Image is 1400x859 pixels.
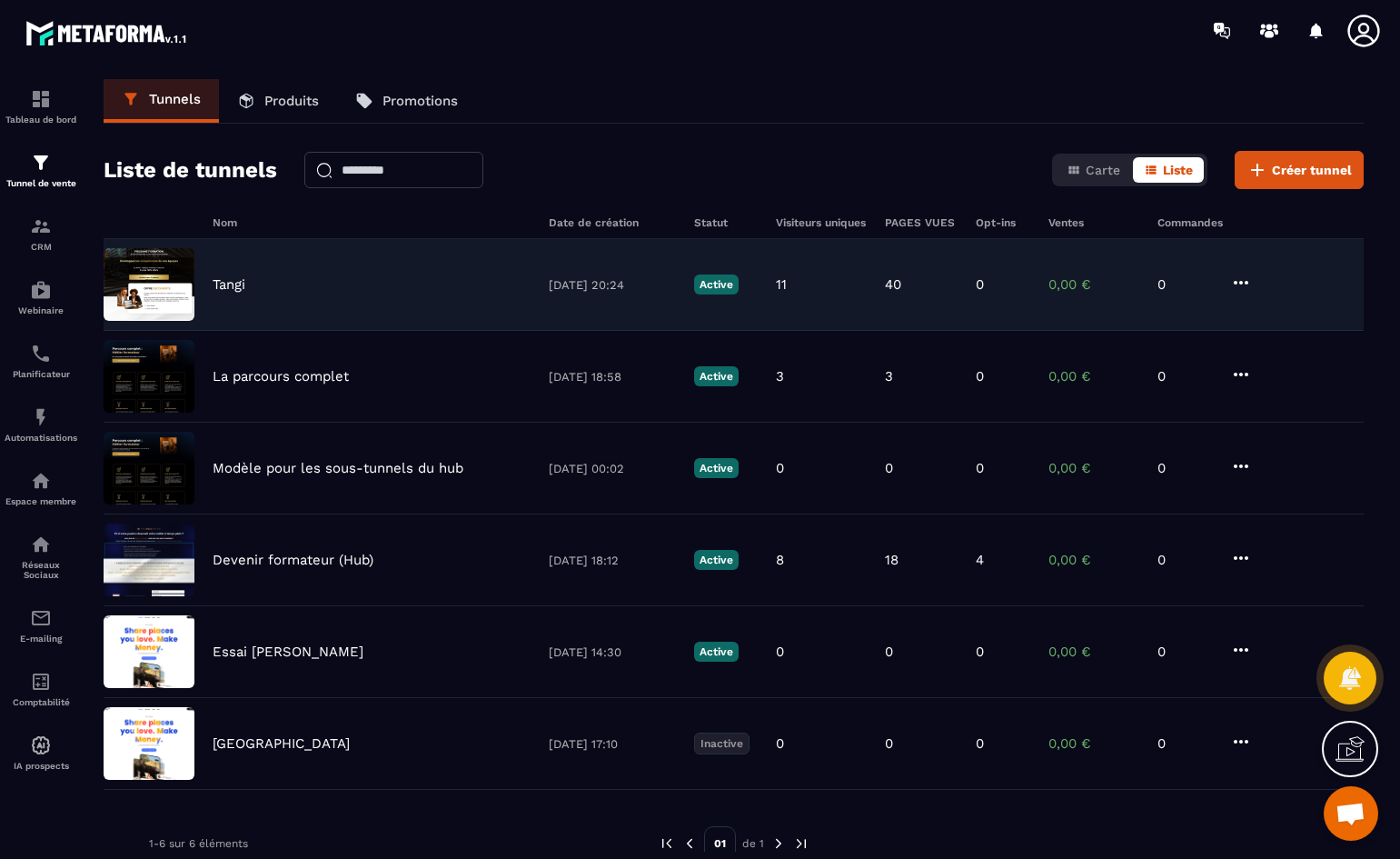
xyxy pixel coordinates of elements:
p: Réseaux Sociaux [5,560,77,580]
p: 0 [1157,368,1212,385]
p: 8 [776,552,784,568]
img: logo [25,16,189,49]
img: image [104,432,194,504]
a: formationformationTableau de bord [5,75,77,138]
p: 3 [885,368,893,385]
a: emailemailE-mailing [5,594,77,657]
p: 0 [1157,644,1212,660]
h2: Liste de tunnels [104,152,277,188]
p: Espace membre [5,496,77,506]
img: automations [30,470,52,492]
img: image [104,340,194,413]
p: Tunnel de vente [5,178,77,188]
img: prev [681,835,698,852]
a: formationformationTunnel de vente [5,138,77,202]
p: [DATE] 14:30 [549,645,676,659]
p: 11 [776,276,787,293]
p: 3 [776,368,784,385]
p: Tableau de bord [5,115,77,125]
p: 4 [976,552,984,568]
p: Active [694,642,739,662]
p: Produits [264,93,319,109]
p: 0 [1157,735,1212,752]
img: automations [30,279,52,301]
p: Active [694,275,739,295]
p: Promotions [382,93,458,109]
p: 1-6 sur 6 éléments [149,837,248,850]
p: 0 [776,735,784,752]
p: 0 [976,460,984,476]
p: 0 [885,644,893,660]
p: 0 [776,644,784,660]
p: 18 [885,552,899,568]
h6: Ventes [1048,216,1139,229]
p: 0 [976,276,984,293]
p: Modèle pour les sous-tunnels du hub [213,460,463,476]
img: prev [659,835,675,852]
p: E-mailing [5,634,77,644]
img: formation [30,215,52,237]
h6: Opt-ins [976,216,1030,229]
img: next [793,835,809,852]
a: Tunnels [104,79,219,123]
img: image [104,615,194,688]
h6: Statut [694,216,758,229]
img: email [30,607,52,629]
p: 0 [976,644,984,660]
p: 0,00 € [1048,735,1139,752]
img: social-network [30,534,52,555]
h6: Visiteurs uniques [776,216,867,229]
h6: PAGES VUES [885,216,958,229]
a: social-networksocial-networkRéseaux Sociaux [5,520,77,594]
p: [DATE] 18:12 [549,554,676,567]
a: formationformationCRM [5,202,77,265]
button: Carte [1056,157,1131,183]
p: Comptabilité [5,697,77,707]
p: Inactive [694,733,750,754]
p: Tangi [213,276,245,293]
img: image [104,707,194,780]
h6: Commandes [1157,216,1223,229]
a: Promotions [337,79,476,123]
p: [DATE] 18:58 [549,370,676,384]
p: 0,00 € [1048,552,1139,568]
a: accountantaccountantComptabilité [5,657,77,721]
img: formation [30,152,52,174]
button: Créer tunnel [1235,151,1364,189]
p: Active [694,366,739,386]
p: Essai [PERSON_NAME] [213,644,363,660]
a: schedulerschedulerPlanificateur [5,329,77,393]
p: 0 [1157,552,1212,568]
p: 0,00 € [1048,276,1139,293]
p: [GEOGRAPHIC_DATA] [213,735,350,752]
p: 0 [885,460,893,476]
img: accountant [30,671,52,693]
img: image [104,248,194,321]
img: scheduler [30,343,52,365]
span: Liste [1163,163,1193,177]
button: Liste [1133,157,1204,183]
p: Planificateur [5,369,77,379]
h6: Date de création [549,216,676,229]
p: Tunnels [149,91,201,107]
p: IA prospects [5,761,77,771]
p: 0 [976,735,984,752]
a: automationsautomationsWebinaire [5,265,77,329]
p: La parcours complet [213,368,349,385]
a: automationsautomationsAutomatisations [5,393,77,456]
h6: Nom [213,216,531,229]
p: 40 [885,276,901,293]
p: 0 [1157,460,1212,476]
p: Devenir formateur (Hub) [213,552,373,568]
img: automations [30,406,52,428]
img: image [104,524,194,596]
p: 0,00 € [1048,368,1139,385]
p: 0 [1157,276,1212,293]
a: Produits [219,79,337,123]
p: 0 [885,735,893,752]
p: 0 [776,460,784,476]
a: Ouvrir le chat [1324,786,1378,841]
p: 0,00 € [1048,644,1139,660]
img: next [770,835,787,852]
p: Automatisations [5,433,77,443]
